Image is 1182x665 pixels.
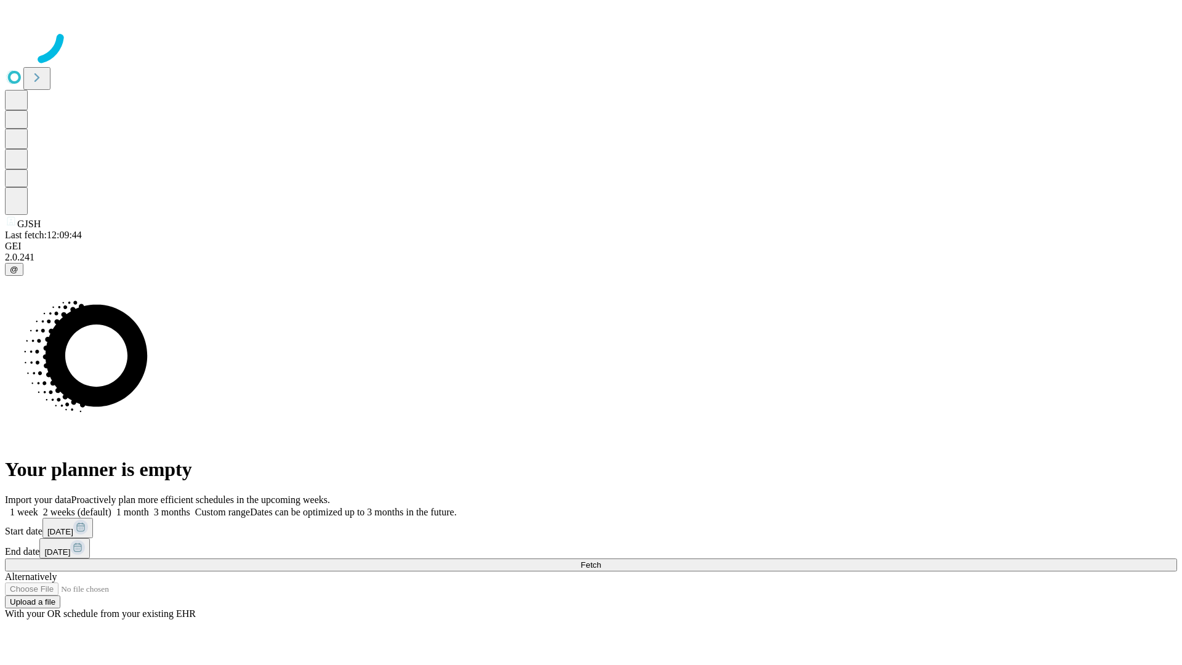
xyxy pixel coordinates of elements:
[39,538,90,558] button: [DATE]
[5,608,196,619] span: With your OR schedule from your existing EHR
[250,507,456,517] span: Dates can be optimized up to 3 months in the future.
[5,252,1177,263] div: 2.0.241
[5,538,1177,558] div: End date
[581,560,601,570] span: Fetch
[116,507,149,517] span: 1 month
[44,547,70,557] span: [DATE]
[42,518,93,538] button: [DATE]
[5,263,23,276] button: @
[47,527,73,536] span: [DATE]
[5,458,1177,481] h1: Your planner is empty
[71,494,330,505] span: Proactively plan more efficient schedules in the upcoming weeks.
[154,507,190,517] span: 3 months
[5,494,71,505] span: Import your data
[10,507,38,517] span: 1 week
[195,507,250,517] span: Custom range
[10,265,18,274] span: @
[43,507,111,517] span: 2 weeks (default)
[5,230,82,240] span: Last fetch: 12:09:44
[5,558,1177,571] button: Fetch
[5,595,60,608] button: Upload a file
[5,571,57,582] span: Alternatively
[17,219,41,229] span: GJSH
[5,241,1177,252] div: GEI
[5,518,1177,538] div: Start date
